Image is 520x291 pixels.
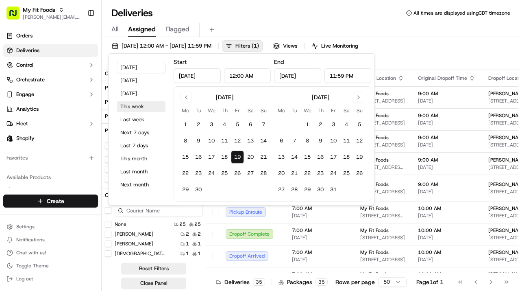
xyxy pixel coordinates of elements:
[3,59,98,72] button: Control
[179,134,192,147] button: 8
[16,120,28,127] span: Fleet
[418,256,475,263] span: [DATE]
[3,184,98,197] button: Nash AI
[418,188,475,195] span: [DATE]
[23,14,81,20] button: [PERSON_NAME][EMAIL_ADDRESS][DOMAIN_NAME]
[314,118,327,131] button: 2
[16,223,35,230] span: Settings
[16,263,49,269] span: Toggle Theme
[3,171,98,184] div: Available Products
[192,151,205,164] button: 16
[275,183,288,196] button: 27
[231,106,244,115] th: Friday
[340,106,353,115] th: Saturday
[275,134,288,147] button: 6
[224,68,271,83] input: Time
[192,106,205,115] th: Tuesday
[105,70,124,77] div: Country
[308,40,362,52] button: Live Monitoring
[117,153,165,164] button: This month
[244,118,257,131] button: 6
[218,167,231,180] button: 25
[8,119,15,125] div: 📗
[231,151,244,164] button: 19
[108,40,215,52] button: [DATE] 12:00 AM - [DATE] 11:59 PM
[21,53,146,61] input: Got a question? Start typing here...
[340,118,353,131] button: 4
[418,271,475,278] span: 10:00 AM
[288,183,301,196] button: 28
[3,151,98,164] div: Favorites
[418,98,475,104] span: [DATE]
[360,164,405,171] span: [STREET_ADDRESS][PERSON_NAME]
[418,205,475,212] span: 10:00 AM
[292,227,347,234] span: 7:00 AM
[3,234,98,245] button: Notifications
[301,106,314,115] th: Wednesday
[192,167,205,180] button: 23
[117,114,165,125] button: Last week
[274,58,284,66] label: End
[360,256,405,263] span: [STREET_ADDRESS]
[205,118,218,131] button: 3
[216,93,233,101] div: [DATE]
[122,42,211,50] span: [DATE] 12:00 AM - [DATE] 11:59 PM
[292,256,347,263] span: [DATE]
[174,58,187,66] label: Start
[418,164,475,171] span: [DATE]
[278,278,328,286] div: Packages
[340,151,353,164] button: 18
[7,135,13,142] img: Shopify logo
[418,249,475,256] span: 10:00 AM
[102,95,206,109] button: Package Requirements
[257,106,270,115] th: Sunday
[288,167,301,180] button: 21
[8,8,24,24] img: Nash
[69,119,75,125] div: 💻
[418,157,475,163] span: 9:00 AM
[252,42,259,50] span: ( 1 )
[218,106,231,115] th: Thursday
[321,42,358,50] span: Live Monitoring
[418,112,475,119] span: 9:00 AM
[105,84,140,92] div: Package Value
[353,151,366,164] button: 19
[340,134,353,147] button: 11
[16,249,46,256] span: Chat with us!
[16,61,33,69] span: Control
[231,134,244,147] button: 12
[340,167,353,180] button: 25
[23,6,55,14] span: My Fit Foods
[327,167,340,180] button: 24
[179,183,192,196] button: 29
[117,179,165,190] button: Next month
[28,86,103,92] div: We're available if you need us!
[121,278,186,289] button: Close Panel
[198,231,201,237] span: 2
[8,33,148,46] p: Welcome 👋
[360,188,405,195] span: [STREET_ADDRESS]
[327,106,340,115] th: Friday
[314,151,327,164] button: 16
[292,212,347,219] span: [DATE]
[117,166,165,177] button: Last month
[360,212,405,219] span: [STREET_ADDRESS][PERSON_NAME]
[102,67,206,81] button: Country
[335,278,375,286] p: Rows per page
[418,90,475,97] span: 9:00 AM
[16,236,45,243] span: Notifications
[301,134,314,147] button: 8
[174,68,221,83] input: Date
[257,151,270,164] button: 21
[418,120,475,126] span: [DATE]
[327,183,340,196] button: 31
[244,167,257,180] button: 27
[288,134,301,147] button: 7
[194,221,201,228] span: 25
[77,118,131,126] span: API Documentation
[413,10,510,16] span: All times are displayed using CDT timezone
[3,132,98,145] a: Shopify
[360,271,389,278] span: My Fit Foods
[115,221,126,228] label: None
